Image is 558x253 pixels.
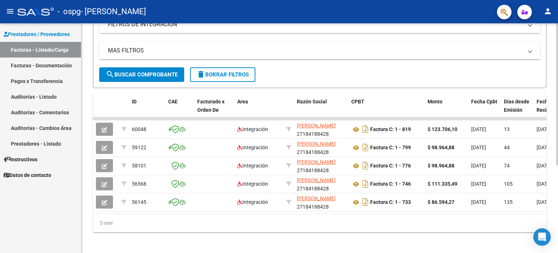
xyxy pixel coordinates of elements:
datatable-header-cell: Area [234,94,283,126]
span: CPBT [351,99,364,104]
strong: $ 98.964,88 [428,163,454,169]
span: [DATE] [471,163,486,169]
span: [PERSON_NAME] [297,177,336,183]
span: [DATE] [471,126,486,132]
span: [DATE] [537,181,551,187]
span: Buscar Comprobante [106,71,178,78]
span: 74 [504,163,510,169]
span: [DATE] [471,145,486,150]
strong: $ 123.706,10 [428,126,457,132]
datatable-header-cell: Fecha Cpbt [468,94,501,126]
span: Integración [237,145,268,150]
mat-panel-title: FILTROS DE INTEGRACION [108,20,523,28]
strong: Factura C: 1 - 819 [370,127,411,133]
span: Integración [237,181,268,187]
i: Descargar documento [361,123,370,135]
span: [PERSON_NAME] [297,195,336,201]
div: 27184188428 [297,122,345,137]
datatable-header-cell: CAE [165,94,194,126]
div: 27184188428 [297,140,345,155]
datatable-header-cell: ID [129,94,165,126]
span: [DATE] [537,199,551,205]
strong: $ 86.594,27 [428,199,454,205]
span: 44 [504,145,510,150]
datatable-header-cell: CPBT [348,94,425,126]
span: Integración [237,163,268,169]
span: 105 [504,181,513,187]
span: CAE [168,99,178,104]
strong: $ 98.964,88 [428,145,454,150]
span: [PERSON_NAME] [297,141,336,147]
mat-panel-title: MAS FILTROS [108,47,523,55]
mat-icon: menu [6,7,15,16]
strong: Factura C: 1 - 733 [370,199,411,205]
mat-icon: search [106,70,114,79]
span: Fecha Cpbt [471,99,497,104]
span: [DATE] [537,126,551,132]
span: [PERSON_NAME] [297,159,336,165]
strong: Factura C: 1 - 746 [370,181,411,187]
span: Días desde Emisión [504,99,529,113]
span: - ospg [57,4,81,20]
span: Borrar Filtros [197,71,249,78]
mat-icon: person [543,7,552,16]
div: 27184188428 [297,194,345,210]
i: Descargar documento [361,178,370,190]
span: 56568 [132,181,146,187]
strong: Factura C: 1 - 799 [370,145,411,151]
span: Datos de contacto [4,171,51,179]
div: 5 total [93,214,546,232]
datatable-header-cell: Facturado x Orden De [194,94,234,126]
span: 59122 [132,145,146,150]
span: Prestadores / Proveedores [4,30,70,38]
span: 56145 [132,199,146,205]
span: 60048 [132,126,146,132]
span: Instructivos [4,155,37,163]
div: 27184188428 [297,176,345,191]
span: [DATE] [537,163,551,169]
span: Area [237,99,248,104]
div: Open Intercom Messenger [533,228,551,246]
div: 27184188428 [297,158,345,173]
span: Integración [237,199,268,205]
strong: Factura C: 1 - 776 [370,163,411,169]
datatable-header-cell: Razón Social [294,94,348,126]
i: Descargar documento [361,142,370,153]
button: Buscar Comprobante [99,67,184,82]
span: 58101 [132,163,146,169]
mat-expansion-panel-header: FILTROS DE INTEGRACION [99,16,540,33]
span: [DATE] [471,181,486,187]
span: Monto [428,99,442,104]
datatable-header-cell: Monto [425,94,468,126]
span: [DATE] [471,199,486,205]
span: 135 [504,199,513,205]
span: - [PERSON_NAME] [81,4,146,20]
datatable-header-cell: Días desde Emisión [501,94,534,126]
i: Descargar documento [361,196,370,208]
span: [PERSON_NAME] [297,123,336,129]
i: Descargar documento [361,160,370,171]
span: 13 [504,126,510,132]
span: Fecha Recibido [537,99,557,113]
mat-expansion-panel-header: MAS FILTROS [99,42,540,59]
span: ID [132,99,137,104]
span: Razón Social [297,99,327,104]
span: Facturado x Orden De [197,99,225,113]
mat-icon: delete [197,70,205,79]
span: [DATE] [537,145,551,150]
strong: $ 111.335,49 [428,181,457,187]
button: Borrar Filtros [190,67,255,82]
span: Integración [237,126,268,132]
